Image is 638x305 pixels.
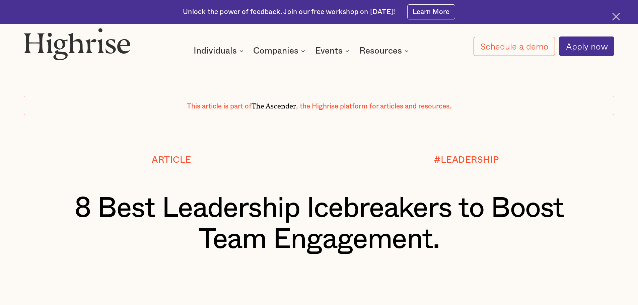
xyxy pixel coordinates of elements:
[359,47,411,55] div: Resources
[474,37,555,56] a: Schedule a demo
[315,47,351,55] div: Events
[152,155,191,165] div: Article
[407,4,455,19] a: Learn More
[559,36,614,56] a: Apply now
[612,13,620,20] img: Cross icon
[253,47,307,55] div: Companies
[253,47,298,55] div: Companies
[194,47,245,55] div: Individuals
[49,193,590,255] h1: 8 Best Leadership Icebreakers to Boost Team Engagement.
[315,47,343,55] div: Events
[183,7,395,17] div: Unlock the power of feedback. Join our free workshop on [DATE]!
[252,100,296,108] span: The Ascender
[194,47,237,55] div: Individuals
[434,155,499,165] div: #LEADERSHIP
[187,103,252,110] span: This article is part of
[24,28,130,60] img: Highrise logo
[296,103,451,110] span: , the Highrise platform for articles and resources.
[359,47,402,55] div: Resources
